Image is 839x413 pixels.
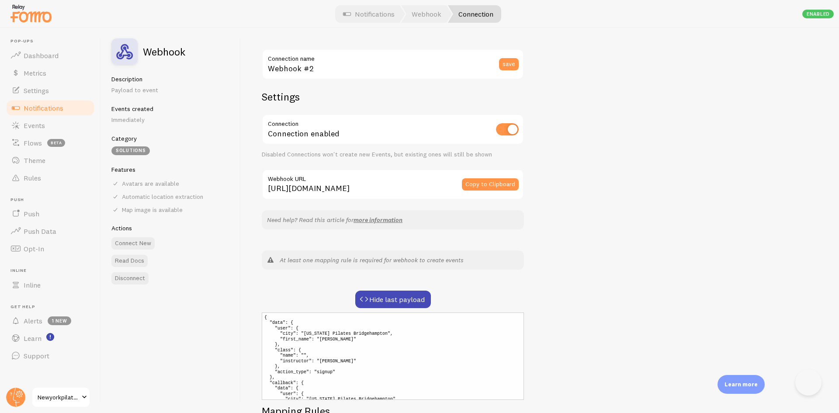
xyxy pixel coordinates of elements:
[795,369,822,396] iframe: Help Scout Beacon - Open
[5,47,95,64] a: Dashboard
[5,312,95,330] a: Alerts 1 new
[38,392,79,403] span: Newyorkpilates
[5,222,95,240] a: Push Data
[111,255,148,267] a: Read Docs
[48,316,71,325] span: 1 new
[24,174,41,182] span: Rules
[5,276,95,294] a: Inline
[47,139,65,147] span: beta
[111,206,230,214] div: Map image is available
[24,209,39,218] span: Push
[24,281,41,289] span: Inline
[462,178,519,191] button: Copy to Clipboard
[111,180,230,187] div: Avatars are available
[24,121,45,130] span: Events
[5,152,95,169] a: Theme
[718,375,765,394] div: Learn more
[5,117,95,134] a: Events
[111,115,230,124] p: Immediately
[24,351,49,360] span: Support
[262,114,524,146] div: Connection enabled
[111,166,230,174] h5: Features
[111,105,230,113] h5: Events created
[355,291,431,308] button: Hide last payload
[5,134,95,152] a: Flows beta
[24,69,46,77] span: Metrics
[10,38,95,44] span: Pop-ups
[143,46,185,57] h2: Webhook
[5,64,95,82] a: Metrics
[111,272,149,285] button: Disconnect
[10,197,95,203] span: Push
[267,215,519,224] p: Need help? Read this article for
[24,156,45,165] span: Theme
[5,347,95,364] a: Support
[24,86,49,95] span: Settings
[10,268,95,274] span: Inline
[46,333,54,341] svg: <p>Watch New Feature Tutorials!</p>
[24,334,42,343] span: Learn
[5,82,95,99] a: Settings
[24,104,63,112] span: Notifications
[24,51,59,60] span: Dashboard
[262,312,524,400] pre: { "data": { "user": { "city": "[US_STATE] Pilates Bridgehampton", "first_name": "[PERSON_NAME]" }...
[5,330,95,347] a: Learn
[111,237,155,250] button: Connect New
[5,240,95,257] a: Opt-In
[24,316,42,325] span: Alerts
[31,387,90,408] a: Newyorkpilates
[354,216,402,224] a: more information
[111,146,150,155] div: Solutions
[111,86,230,94] p: Payload to event
[9,2,53,24] img: fomo-relay-logo-orange.svg
[111,193,230,201] div: Automatic location extraction
[111,38,138,65] img: fomo_icons_custom_webhook.svg
[262,90,524,104] h2: Settings
[111,75,230,83] h5: Description
[10,304,95,310] span: Get Help
[5,169,95,187] a: Rules
[24,227,56,236] span: Push Data
[24,244,44,253] span: Opt-In
[5,205,95,222] a: Push
[262,49,524,64] label: Connection name
[24,139,42,147] span: Flows
[5,99,95,117] a: Notifications
[111,135,230,142] h5: Category
[262,151,524,159] div: Disabled Connections won't create new Events, but existing ones will still be shown
[111,224,230,232] h5: Actions
[280,256,464,264] em: At least one mapping rule is required for webhook to create events
[725,380,758,389] p: Learn more
[262,169,524,184] label: Webhook URL
[499,58,519,70] button: save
